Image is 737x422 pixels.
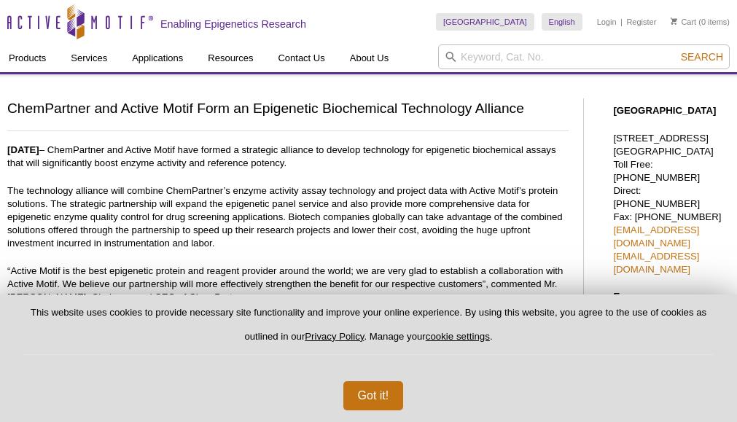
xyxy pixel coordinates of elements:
[7,265,569,304] p: “Active Motif is the best epigenetic protein and reagent provider around the world; we are very g...
[671,17,677,25] img: Your Cart
[613,105,716,116] strong: [GEOGRAPHIC_DATA]
[7,98,569,120] h1: ChemPartner and Active Motif Form an Epigenetic Biochemical Technology Alliance
[7,184,569,250] p: The technology alliance will combine ChemPartner’s enzyme activity assay technology and project d...
[597,17,617,27] a: Login
[613,132,730,276] p: [STREET_ADDRESS] [GEOGRAPHIC_DATA] Toll Free: [PHONE_NUMBER] Direct: [PHONE_NUMBER] Fax: [PHONE_N...
[343,381,404,410] button: Got it!
[687,372,722,407] iframe: Intercom live chat
[681,51,723,63] span: Search
[671,17,696,27] a: Cart
[671,13,730,31] li: (0 items)
[23,306,714,355] p: This website uses cookies to provide necessary site functionality and improve your online experie...
[613,251,699,275] a: [EMAIL_ADDRESS][DOMAIN_NAME]
[305,331,364,342] a: Privacy Policy
[199,44,262,72] a: Resources
[7,144,569,170] p: – ChemPartner and Active Motif have formed a strategic alliance to develop technology for epigene...
[620,13,623,31] li: |
[269,44,333,72] a: Contact Us
[676,50,728,63] button: Search
[123,44,192,72] a: Applications
[613,224,699,249] a: [EMAIL_ADDRESS][DOMAIN_NAME]
[341,44,397,72] a: About Us
[62,44,116,72] a: Services
[613,291,646,302] strong: Europe
[438,44,730,69] input: Keyword, Cat. No.
[542,13,582,31] a: English
[160,17,306,31] h2: Enabling Epigenetics Research
[7,144,39,155] b: [DATE]
[426,331,490,342] button: cookie settings
[626,17,656,27] a: Register
[436,13,534,31] a: [GEOGRAPHIC_DATA]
